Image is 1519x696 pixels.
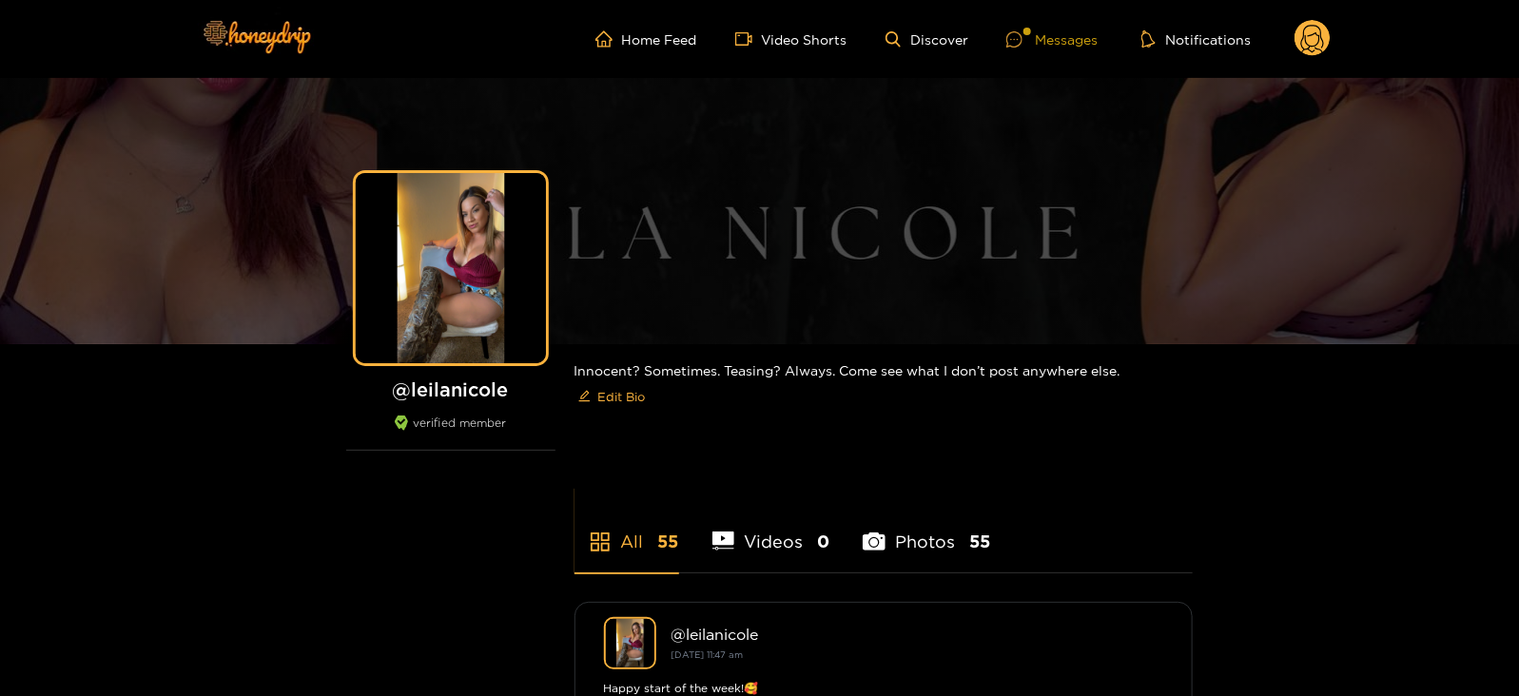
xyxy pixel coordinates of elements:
li: Photos [863,487,990,572]
button: editEdit Bio [574,381,650,412]
img: leilanicole [604,617,656,669]
span: video-camera [735,30,762,48]
span: 55 [969,530,990,553]
li: All [574,487,679,572]
span: 0 [817,530,829,553]
div: @ leilanicole [672,626,1163,643]
small: [DATE] 11:47 am [672,649,744,660]
div: Messages [1006,29,1098,50]
span: edit [578,390,591,404]
div: verified member [346,416,555,451]
span: home [595,30,622,48]
span: appstore [589,531,612,553]
h1: @ leilanicole [346,377,555,401]
a: Home Feed [595,30,697,48]
a: Video Shorts [735,30,847,48]
button: Notifications [1136,29,1256,48]
a: Discover [886,31,968,48]
li: Videos [712,487,830,572]
span: 55 [658,530,679,553]
div: Innocent? Sometimes. Teasing? Always. Come see what I don’t post anywhere else. [574,344,1193,427]
span: Edit Bio [598,387,646,406]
